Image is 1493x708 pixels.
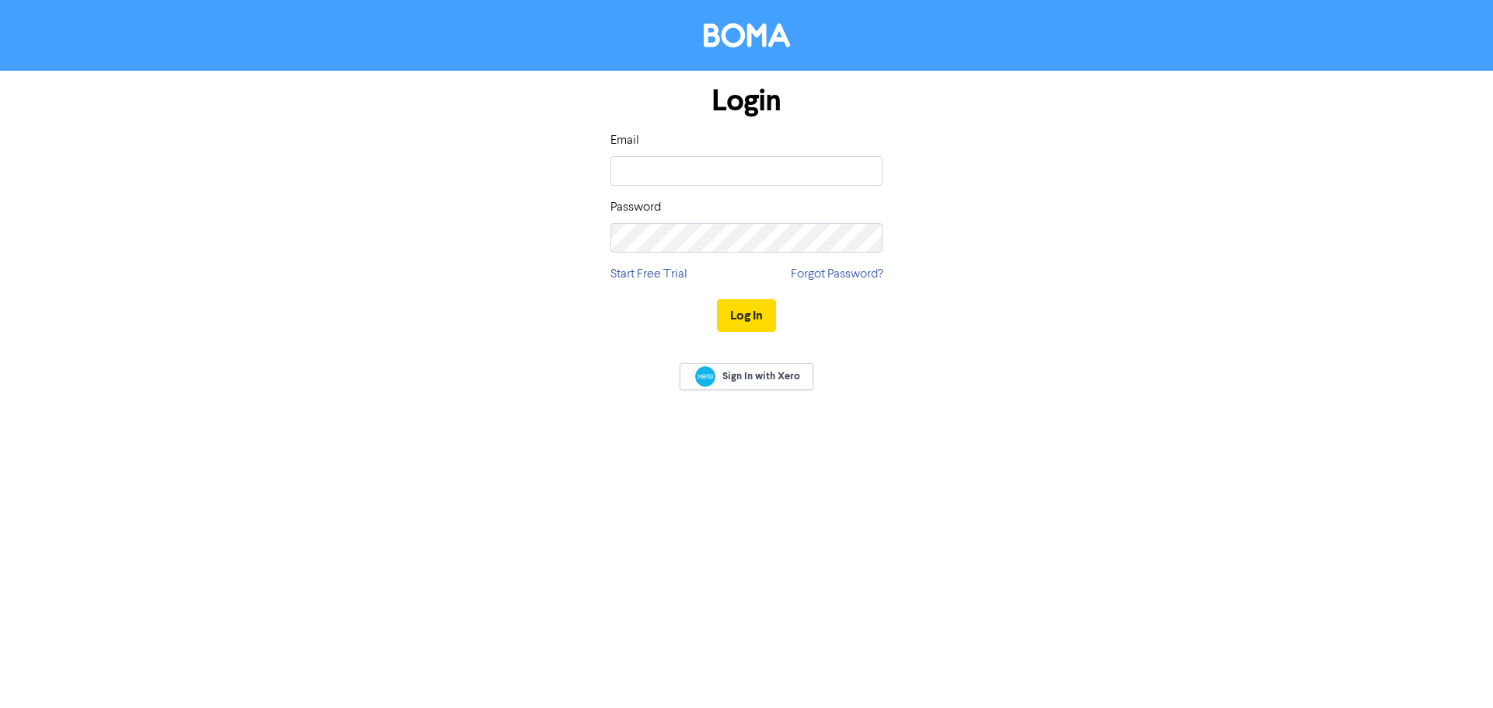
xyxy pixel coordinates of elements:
label: Email [610,131,639,150]
a: Start Free Trial [610,265,687,284]
button: Log In [717,299,776,332]
span: Sign In with Xero [722,369,800,383]
a: Forgot Password? [791,265,883,284]
img: BOMA Logo [704,23,790,47]
a: Sign In with Xero [680,363,813,390]
h1: Login [610,83,883,119]
label: Password [610,198,661,217]
img: Xero logo [695,366,715,387]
